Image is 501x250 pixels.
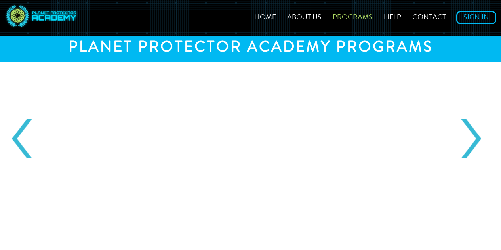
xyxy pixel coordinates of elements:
a: About Us [282,14,326,21]
a: Home [250,14,281,21]
a: Programs [328,14,377,21]
a: Contact [408,14,451,21]
a: Next [461,119,481,158]
img: Planet Protector Logo desktop [5,4,78,28]
a: Sign In [456,11,496,24]
a: Prev [12,119,32,158]
a: Help [379,14,406,21]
